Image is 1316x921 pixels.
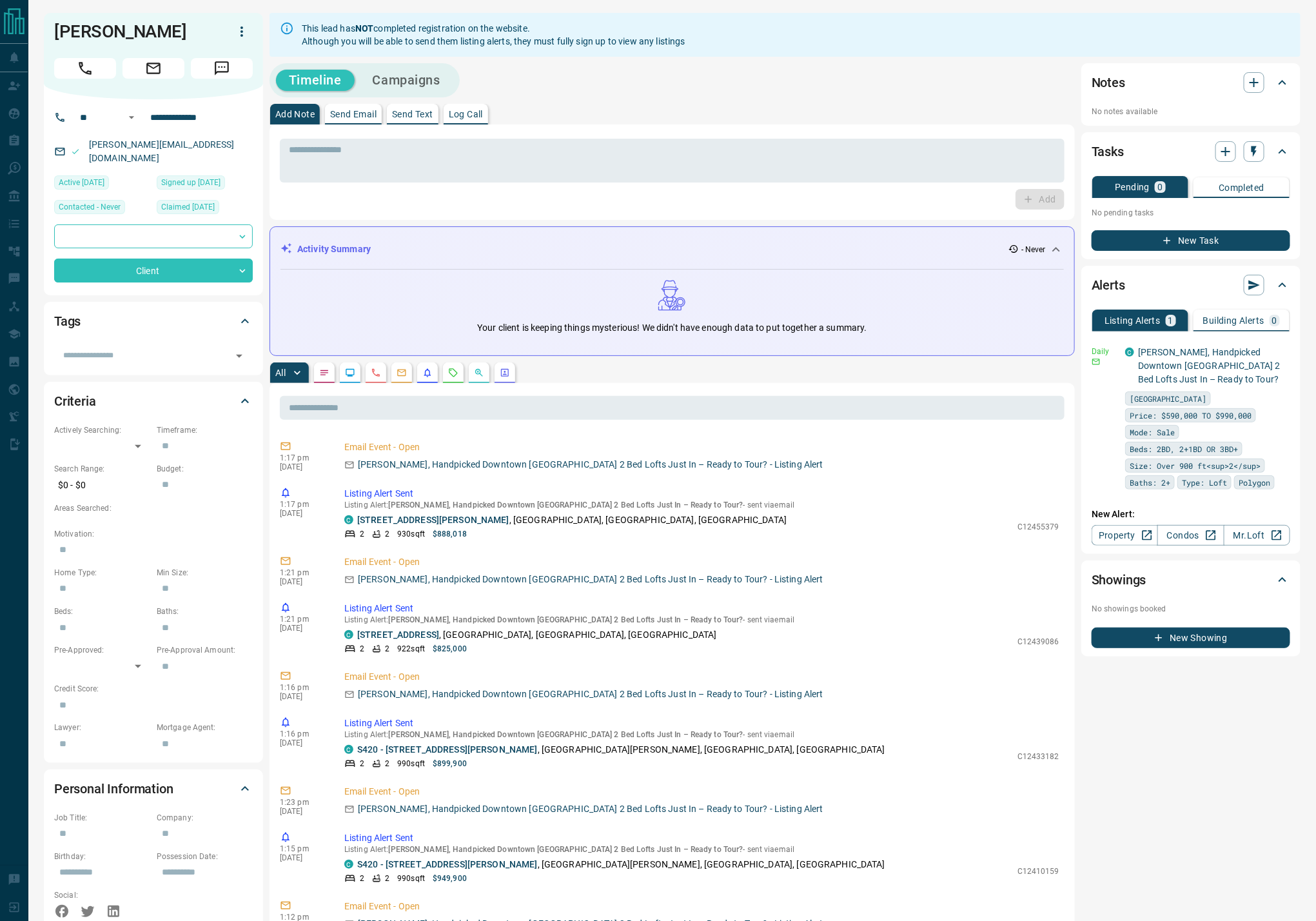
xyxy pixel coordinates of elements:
button: Campaigns [360,70,453,91]
p: 1:15 pm [280,844,325,853]
p: 2 [385,528,389,540]
p: Mortgage Agent: [157,722,253,733]
p: Listing Alert Sent [344,487,1059,500]
div: condos.ca [1125,348,1134,357]
a: [STREET_ADDRESS] [357,629,439,640]
span: [PERSON_NAME], Handpicked Downtown [GEOGRAPHIC_DATA] 2 Bed Lofts Just In – Ready to Tour? [389,500,743,510]
p: 2 [360,528,364,540]
p: Search Range: [54,463,150,475]
p: 930 sqft [397,528,425,540]
p: Possession Date: [157,851,253,862]
span: Claimed [DATE] [161,201,215,213]
button: Open [230,347,248,365]
div: condos.ca [344,630,353,639]
a: S420 - [STREET_ADDRESS][PERSON_NAME] [357,744,538,755]
span: Polygon [1239,476,1270,489]
p: Listing Alert : - sent via email [344,500,1059,510]
p: Min Size: [157,567,253,579]
span: [PERSON_NAME], Handpicked Downtown [GEOGRAPHIC_DATA] 2 Bed Lofts Just In – Ready to Tour? [389,845,743,854]
p: Listing Alert : - sent via email [344,730,1059,739]
svg: Lead Browsing Activity [345,368,355,378]
p: Listing Alert : - sent via email [344,845,1059,854]
p: New Alert: [1092,508,1290,521]
svg: Notes [319,368,329,378]
p: , [GEOGRAPHIC_DATA], [GEOGRAPHIC_DATA], [GEOGRAPHIC_DATA] [357,513,787,527]
a: [PERSON_NAME][EMAIL_ADDRESS][DOMAIN_NAME] [89,139,235,163]
a: Condos [1157,525,1224,546]
button: Open [124,110,139,125]
p: No pending tasks [1092,203,1290,223]
h2: Tasks [1092,141,1124,162]
p: Areas Searched: [54,502,253,514]
a: S420 - [STREET_ADDRESS][PERSON_NAME] [357,859,538,869]
p: Building Alerts [1203,316,1264,325]
p: Email Event - Open [344,555,1059,569]
button: Timeline [276,70,355,91]
p: , [GEOGRAPHIC_DATA][PERSON_NAME], [GEOGRAPHIC_DATA], [GEOGRAPHIC_DATA] [357,858,885,871]
p: [DATE] [280,577,325,586]
p: 1:16 pm [280,683,325,692]
div: Sat Jul 19 2025 [157,175,253,193]
span: [GEOGRAPHIC_DATA] [1130,392,1206,405]
span: Call [54,58,116,79]
p: No notes available [1092,106,1290,117]
p: Birthday: [54,851,150,862]
svg: Agent Actions [500,368,510,378]
svg: Opportunities [474,368,484,378]
svg: Email [1092,357,1101,366]
p: , [GEOGRAPHIC_DATA][PERSON_NAME], [GEOGRAPHIC_DATA], [GEOGRAPHIC_DATA] [357,743,885,757]
div: Criteria [54,386,253,417]
p: Listing Alert : - sent via email [344,615,1059,624]
p: [DATE] [280,624,325,633]
div: Sat Jul 19 2025 [54,175,150,193]
div: condos.ca [344,860,353,869]
a: Property [1092,525,1158,546]
p: Company: [157,812,253,824]
p: C12455379 [1017,521,1059,533]
span: Email [123,58,184,79]
p: 1:23 pm [280,798,325,807]
p: Email Event - Open [344,670,1059,684]
div: Alerts [1092,270,1290,301]
div: Tasks [1092,136,1290,167]
p: [PERSON_NAME], Handpicked Downtown [GEOGRAPHIC_DATA] 2 Bed Lofts Just In – Ready to Tour? - Listi... [358,458,823,471]
p: All [275,368,286,377]
p: Beds: [54,606,150,617]
a: [STREET_ADDRESS][PERSON_NAME] [357,515,509,525]
p: Timeframe: [157,424,253,436]
h2: Tags [54,311,81,332]
span: Price: $590,000 TO $990,000 [1130,409,1252,422]
p: 1:17 pm [280,500,325,509]
p: C12439086 [1017,636,1059,648]
p: C12410159 [1017,866,1059,877]
p: - Never [1021,244,1046,255]
p: 2 [360,873,364,884]
div: Personal Information [54,773,253,804]
span: [PERSON_NAME], Handpicked Downtown [GEOGRAPHIC_DATA] 2 Bed Lofts Just In – Ready to Tour? [389,615,743,624]
p: Social: [54,889,150,901]
p: 2 [385,643,389,655]
p: Listing Alert Sent [344,717,1059,730]
p: , [GEOGRAPHIC_DATA], [GEOGRAPHIC_DATA], [GEOGRAPHIC_DATA] [357,628,717,642]
p: Send Email [330,110,377,119]
svg: Emails [397,368,407,378]
a: [PERSON_NAME], Handpicked Downtown [GEOGRAPHIC_DATA] 2 Bed Lofts Just In – Ready to Tour? [1138,347,1281,384]
p: Email Event - Open [344,900,1059,913]
p: 2 [360,643,364,655]
span: Signed up [DATE] [161,176,221,189]
p: 2 [360,758,364,769]
p: 2 [385,758,389,769]
p: Home Type: [54,567,150,579]
span: Active [DATE] [59,176,104,189]
p: Log Call [449,110,483,119]
p: Pre-Approval Amount: [157,644,253,656]
p: [DATE] [280,509,325,518]
p: [DATE] [280,807,325,816]
p: Motivation: [54,528,253,540]
button: New Task [1092,230,1290,251]
p: [DATE] [280,462,325,471]
p: [DATE] [280,853,325,862]
button: New Showing [1092,628,1290,648]
p: Budget: [157,463,253,475]
div: This lead has completed registration on the website. Although you will be able to send them listi... [302,17,685,53]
